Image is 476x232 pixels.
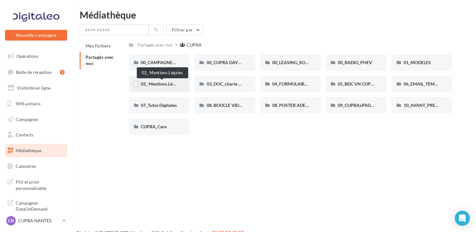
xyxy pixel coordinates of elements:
[141,102,177,108] span: 07_Tutos Digitaleo
[206,60,252,65] span: 00_CUPRA DAYS (JPO)
[166,25,203,35] button: Filtrer par
[338,81,377,86] span: 05_BDC VN CUPRA
[86,54,114,66] span: Partagés avec moi
[16,69,52,75] span: Boîte de réception
[206,102,289,108] span: 08. BOUCLE VIDEO ECRAN SHOWROOM
[4,175,68,194] a: PLV et print personnalisable
[17,85,50,91] span: Visibilité en ligne
[403,60,431,65] span: 01_MODELES
[18,218,60,224] p: CUPRA NANTES
[5,30,67,41] button: Nouvelle campagne
[60,70,65,75] div: 2
[16,116,38,122] span: Campagnes
[16,163,37,169] span: Calendrier
[16,199,65,212] span: Campagnes DataOnDemand
[4,81,68,95] a: Visibilité en ligne
[4,196,68,215] a: Campagnes DataOnDemand
[272,102,312,108] span: 08. POSTER ADEME
[16,53,38,59] span: Opérations
[141,124,167,129] span: CUPRA_Care
[272,81,365,86] span: 04_FORMULAIRE DES DEMANDES CRÉATIVES
[80,10,468,19] div: Médiathèque
[206,81,288,86] span: 03_DOC_charte graphique et GUIDELINES
[137,67,188,78] div: 02_ Mentions Légales
[4,160,68,173] a: Calendrier
[5,215,67,227] a: CN CUPRA NANTES
[8,218,14,224] span: CN
[4,97,68,110] a: SMS unitaire
[16,148,41,153] span: Médiathèque
[16,132,33,137] span: Contacts
[4,50,68,63] a: Opérations
[16,178,65,191] span: PLV et print personnalisable
[86,43,111,48] span: Mes fichiers
[455,211,470,226] div: Open Intercom Messenger
[141,81,182,86] span: 02_ Mentions Légales
[187,42,202,48] div: CUPRA
[403,81,476,86] span: 06_EMAIL_TEMPLATE HTML CUPRA
[141,60,199,65] span: 00_CAMPAGNE_SEPTEMBRE
[4,144,68,157] a: Médiathèque
[4,65,68,79] a: Boîte de réception2
[4,128,68,141] a: Contacts
[4,113,68,126] a: Campagnes
[138,42,173,48] div: Partagés avec moi
[272,60,342,65] span: 00_LEASING_SOCIAL_ÉLECTRIQUE
[338,60,372,65] span: 00_RADIO_PHEV
[338,102,375,108] span: 09_CUPRAxPADEL
[16,101,40,106] span: SMS unitaire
